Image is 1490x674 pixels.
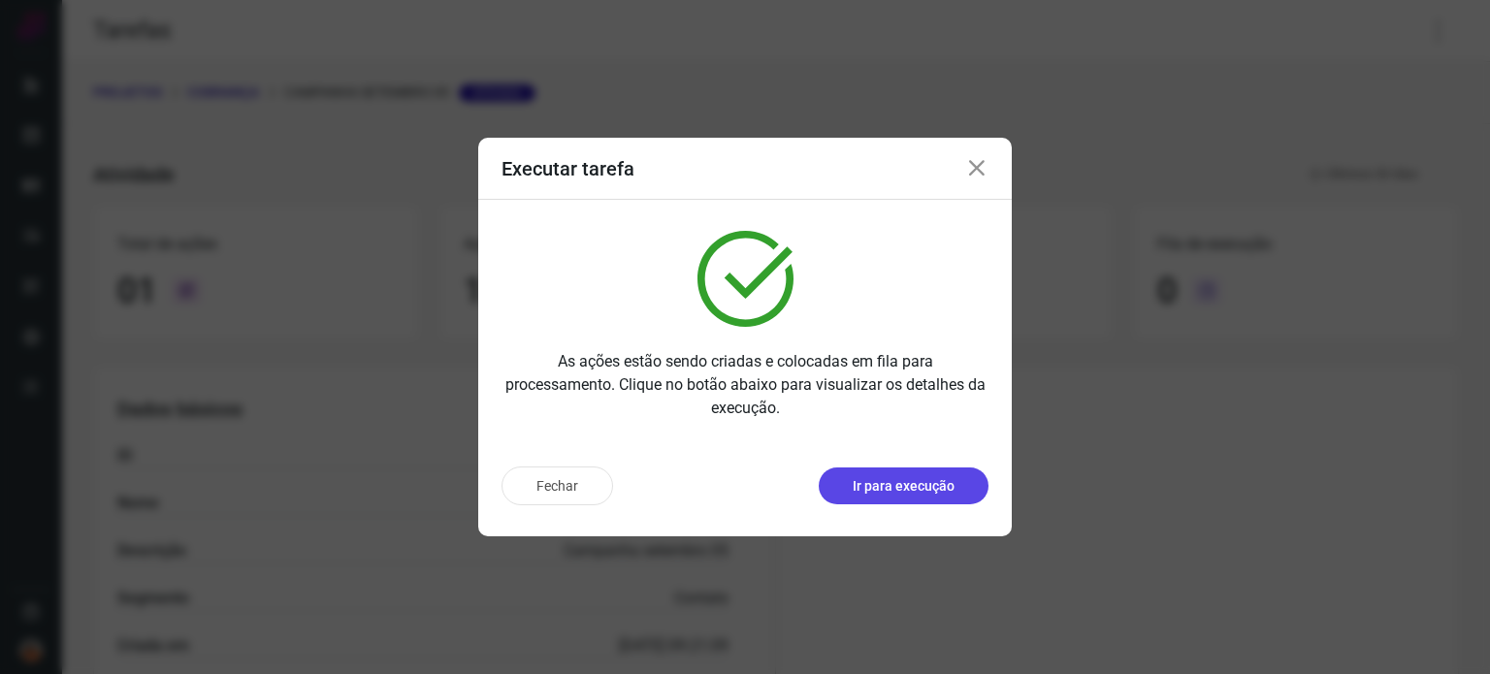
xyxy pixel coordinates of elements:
button: Ir para execução [819,467,988,504]
p: Ir para execução [853,476,955,497]
button: Fechar [502,466,613,505]
p: As ações estão sendo criadas e colocadas em fila para processamento. Clique no botão abaixo para ... [502,350,988,420]
img: verified.svg [697,231,794,327]
h3: Executar tarefa [502,157,634,180]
